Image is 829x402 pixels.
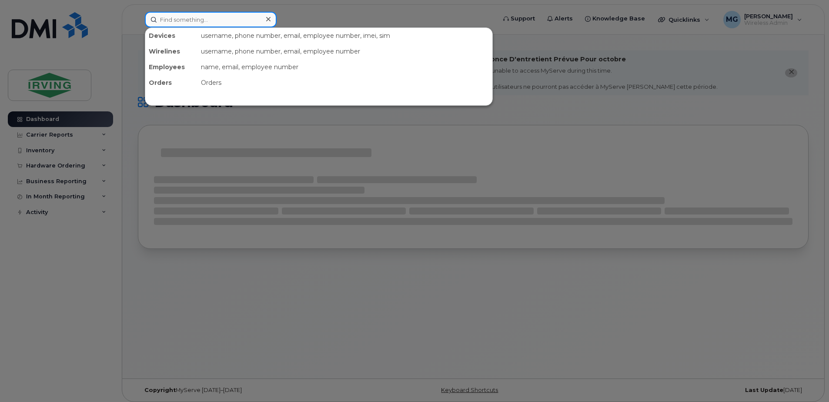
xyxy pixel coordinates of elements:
div: username, phone number, email, employee number [197,44,492,59]
div: name, email, employee number [197,59,492,75]
div: Orders [197,75,492,90]
div: Devices [145,28,197,44]
div: username, phone number, email, employee number, imei, sim [197,28,492,44]
div: Employees [145,59,197,75]
div: Orders [145,75,197,90]
div: Wirelines [145,44,197,59]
